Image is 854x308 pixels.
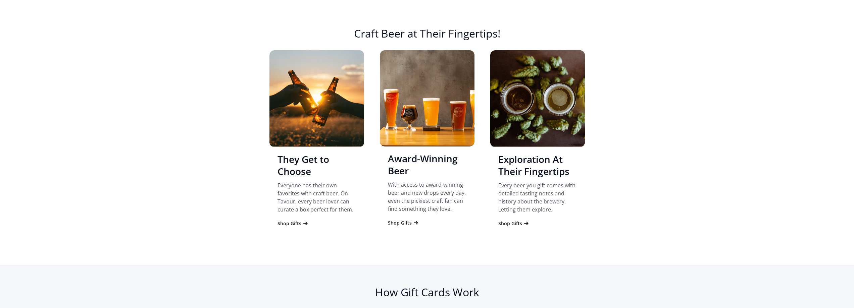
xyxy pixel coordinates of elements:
div: Shop Gifts [388,220,412,226]
h2: Craft Beer at Their Fingertips! [269,27,585,47]
div: 2 of 4 [380,50,474,233]
div: carousel [269,50,585,255]
p: Every beer you gift comes with detailed tasting notes and history about the brewery. Letting them... [498,181,577,213]
p: Everyone has their own favorites with craft beer. On Tavour, every beer lover can curate a box pe... [278,181,356,213]
h3: They Get to Choose [278,153,356,177]
a: Shop Gifts [278,220,309,227]
a: Shop Gifts [388,220,419,226]
h2: How Gift Cards Work [269,286,585,299]
h3: Exploration At Their Fingertips [498,153,577,177]
div: Shop Gifts [278,220,301,227]
div: Shop Gifts [498,220,522,227]
a: Shop Gifts [498,220,530,227]
div: 1 of 4 [269,50,364,234]
p: With access to award-winning beer and new drops every day, even the pickiest craft fan can find s... [388,181,466,213]
div: 3 of 4 [490,50,585,234]
h3: Award-Winning Beer [388,152,466,177]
